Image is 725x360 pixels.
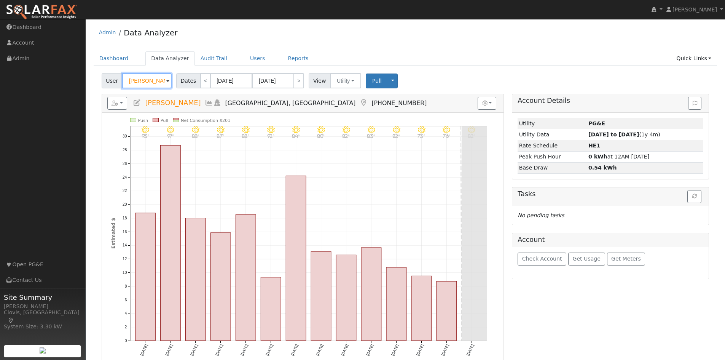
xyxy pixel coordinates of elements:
p: 88° [239,134,252,138]
rect: onclick="" [185,218,206,341]
i: 9/25 - MostlyClear [217,126,225,134]
i: 9/22 - Clear [142,126,149,134]
button: Refresh [687,190,701,203]
img: SolarFax [6,4,77,20]
input: Select a User [122,73,172,88]
text: [DATE] [290,344,299,357]
a: Admin [99,29,116,35]
p: 97° [164,134,177,138]
button: Utility [330,73,361,88]
button: Issue History [688,97,701,110]
text: [DATE] [365,344,374,357]
i: 9/28 - Clear [292,126,300,134]
rect: onclick="" [411,276,432,341]
text: 28 [123,148,127,152]
text: 12 [123,257,127,261]
text: Net Consumption $201 [181,118,230,123]
i: No pending tasks [518,212,564,218]
i: 10/02 - MostlyClear [392,126,400,134]
text: 22 [123,189,127,193]
strong: [DATE] to [DATE] [588,131,639,138]
a: Multi-Series Graph [205,99,213,107]
strong: ID: 17284765, authorized: 09/15/25 [588,120,605,126]
rect: onclick="" [236,214,256,341]
text: 24 [123,175,127,179]
text: [DATE] [215,344,223,357]
i: 9/23 - Clear [167,126,174,134]
text: [DATE] [190,344,198,357]
text: 6 [124,298,127,302]
text: 10 [123,270,127,275]
span: [GEOGRAPHIC_DATA], [GEOGRAPHIC_DATA] [225,99,356,107]
text: 20 [123,202,127,206]
p: 73° [415,134,428,138]
td: Rate Schedule [518,140,587,151]
button: Pull [366,74,388,88]
i: 10/04 - Clear [443,126,450,134]
text: [DATE] [139,344,148,357]
i: 10/01 - Clear [368,126,375,134]
div: [PERSON_NAME] [4,302,81,310]
a: > [293,73,304,88]
td: Utility Data [518,129,587,140]
a: Dashboard [94,51,134,66]
p: 82° [339,134,353,138]
a: Map [8,317,14,323]
span: Site Summary [4,292,81,302]
p: 76° [440,134,453,138]
p: 88° [189,134,202,138]
a: Edit User (37222) [133,99,141,107]
text: 2 [124,325,127,329]
p: 92° [264,134,277,138]
text: [DATE] [416,344,424,357]
p: 82° [390,134,403,138]
text: [DATE] [390,344,399,357]
button: Get Meters [607,253,645,266]
text: Pull [160,118,168,123]
td: at 12AM [DATE] [587,151,704,162]
rect: onclick="" [286,176,306,341]
i: 9/27 - Clear [267,126,275,134]
rect: onclick="" [361,248,381,341]
a: Login As (last Never) [213,99,221,107]
span: Get Usage [573,256,601,262]
span: View [309,73,330,88]
a: < [200,73,211,88]
text: [DATE] [466,344,475,357]
a: Audit Trail [195,51,233,66]
span: [PERSON_NAME] [145,99,201,107]
i: 9/29 - MostlyClear [317,126,325,134]
a: Data Analyzer [145,51,195,66]
img: retrieve [40,347,46,354]
text: Push [138,118,148,123]
td: Peak Push Hour [518,151,587,162]
text: 14 [123,243,127,248]
span: Check Account [522,256,562,262]
p: 84° [289,134,303,138]
rect: onclick="" [210,233,231,341]
text: 8 [124,284,127,288]
button: Get Usage [568,253,605,266]
a: Data Analyzer [124,28,177,37]
span: Get Meters [611,256,641,262]
text: [DATE] [441,344,449,357]
span: Pull [372,78,382,84]
text: 30 [123,134,127,139]
a: Users [244,51,271,66]
rect: onclick="" [160,146,180,341]
rect: onclick="" [135,213,155,341]
i: 9/24 - Clear [192,126,199,134]
span: [PERSON_NAME] [672,6,717,13]
text: 4 [124,312,127,316]
h5: Account Details [518,97,703,105]
td: Base Draw [518,162,587,173]
a: Reports [282,51,314,66]
span: (1y 4m) [588,131,660,138]
h5: Account [518,236,545,243]
text: [DATE] [265,344,274,357]
div: Clovis, [GEOGRAPHIC_DATA] [4,309,81,325]
td: Utility [518,118,587,129]
text: Estimated $ [111,218,116,249]
text: 16 [123,230,127,234]
p: 87° [214,134,227,138]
